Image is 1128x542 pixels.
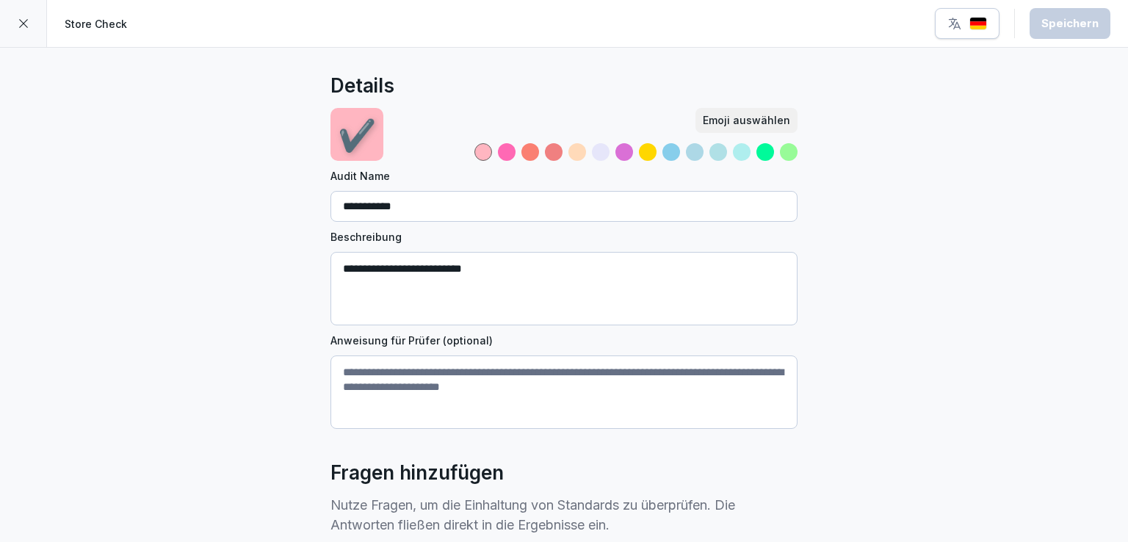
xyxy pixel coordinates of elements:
[330,229,798,245] label: Beschreibung
[330,71,394,101] h2: Details
[703,112,790,129] div: Emoji auswählen
[969,17,987,31] img: de.svg
[65,16,127,32] p: Store Check
[338,112,376,158] p: ✔️
[1030,8,1110,39] button: Speichern
[330,495,798,535] p: Nutze Fragen, um die Einhaltung von Standards zu überprüfen. Die Antworten fließen direkt in die ...
[330,333,798,348] label: Anweisung für Prüfer (optional)
[330,458,504,488] h2: Fragen hinzufügen
[1041,15,1099,32] div: Speichern
[330,168,798,184] label: Audit Name
[695,108,798,133] button: Emoji auswählen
